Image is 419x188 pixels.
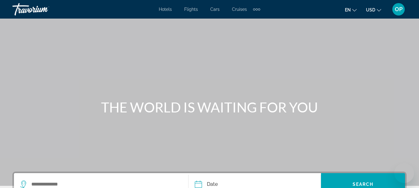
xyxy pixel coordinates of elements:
[366,7,375,12] span: USD
[232,7,247,12] a: Cruises
[395,6,403,12] span: OP
[390,3,407,16] button: User Menu
[394,163,414,183] iframe: Button to launch messaging window
[12,1,74,17] a: Travorium
[184,7,198,12] a: Flights
[345,7,351,12] span: en
[353,182,374,187] span: Search
[93,99,326,115] h1: THE WORLD IS WAITING FOR YOU
[345,5,357,14] button: Change language
[366,5,381,14] button: Change currency
[159,7,172,12] a: Hotels
[253,4,260,14] button: Extra navigation items
[210,7,220,12] a: Cars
